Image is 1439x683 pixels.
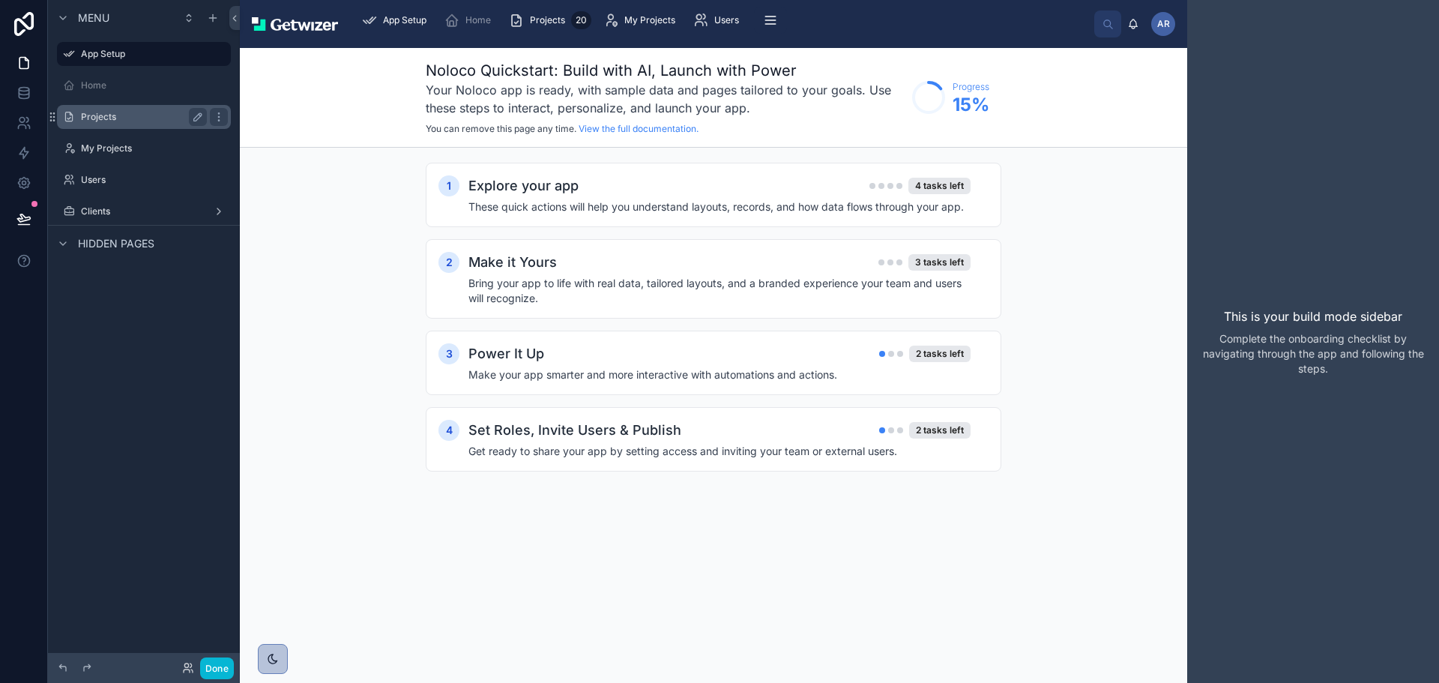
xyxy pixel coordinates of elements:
[81,174,228,186] label: Users
[57,73,231,97] a: Home
[57,199,231,223] a: Clients
[599,7,686,34] a: My Projects
[465,14,491,26] span: Home
[57,105,231,129] a: Projects
[530,14,565,26] span: Projects
[200,658,234,679] button: Done
[426,60,905,81] h1: Noloco Quickstart: Build with AI, Launch with Power
[81,111,201,123] label: Projects
[714,14,739,26] span: Users
[624,14,675,26] span: My Projects
[383,14,426,26] span: App Setup
[57,136,231,160] a: My Projects
[358,7,437,34] a: App Setup
[78,10,109,25] span: Menu
[252,17,338,31] img: App logo
[579,123,699,134] a: View the full documentation.
[57,168,231,192] a: Users
[81,48,222,60] label: App Setup
[57,42,231,66] a: App Setup
[426,123,576,134] span: You can remove this page any time.
[426,81,905,117] h3: Your Noloco app is ready, with sample data and pages tailored to your goals. Use these steps to i...
[1224,307,1402,325] p: This is your build mode sidebar
[350,4,1094,37] div: scrollable content
[1199,331,1427,376] p: Complete the onboarding checklist by navigating through the app and following the steps.
[81,79,228,91] label: Home
[689,7,749,34] a: Users
[78,236,154,251] span: Hidden pages
[81,142,228,154] label: My Projects
[440,7,501,34] a: Home
[504,7,596,34] a: Projects20
[1157,18,1170,30] span: AR
[571,11,591,29] div: 20
[953,93,989,117] span: 15 %
[953,81,989,93] span: Progress
[81,205,207,217] label: Clients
